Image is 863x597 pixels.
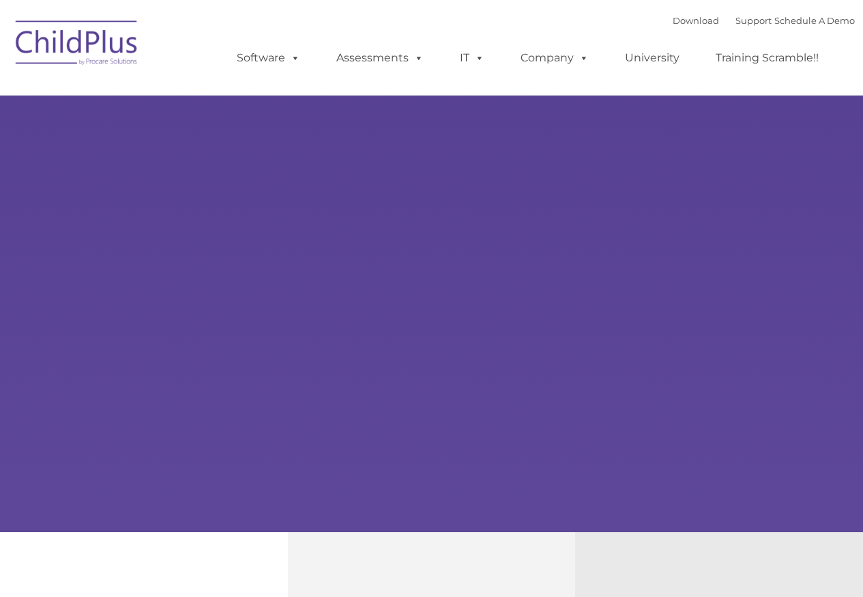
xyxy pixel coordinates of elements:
a: Download [673,15,719,26]
a: Support [735,15,772,26]
a: Software [223,44,314,72]
a: Schedule A Demo [774,15,855,26]
a: Assessments [323,44,437,72]
a: Training Scramble!! [702,44,832,72]
a: IT [446,44,498,72]
a: Company [507,44,602,72]
a: University [611,44,693,72]
img: ChildPlus by Procare Solutions [9,11,145,79]
font: | [673,15,855,26]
